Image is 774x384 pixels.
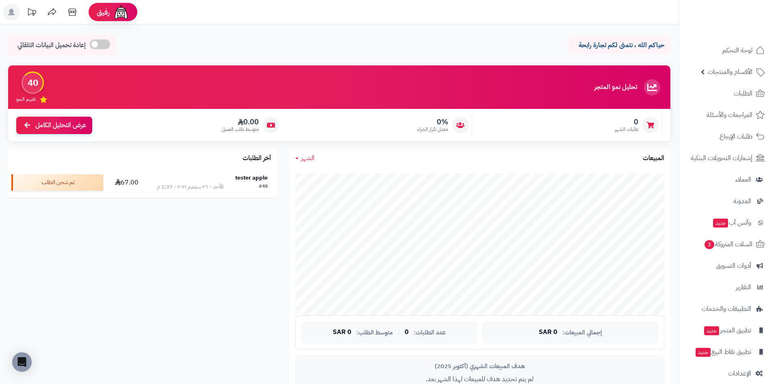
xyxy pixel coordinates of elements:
div: Open Intercom Messenger [12,352,32,372]
a: أدوات التسويق [684,256,769,276]
span: إشعارات التحويلات البنكية [691,152,752,164]
span: عرض التحليل الكامل [35,121,86,130]
a: لوحة التحكم [684,41,769,60]
span: تطبيق نقاط البيع [695,346,751,358]
a: تطبيق المتجرجديد [684,321,769,340]
span: لوحة التحكم [722,45,752,56]
span: عدد الطلبات: [414,329,446,336]
p: لم يتم تحديد هدف للمبيعات لهذا الشهر بعد. [302,375,658,384]
span: وآتس آب [712,217,751,228]
span: 3 [705,240,714,249]
a: تحديثات المنصة [22,4,42,22]
span: جديد [704,326,719,335]
a: إشعارات التحويلات البنكية [684,148,769,168]
strong: tester apple [235,174,268,182]
span: الطلبات [734,88,752,99]
a: المدونة [684,191,769,211]
p: حياكم الله ، نتمنى لكم تجارة رابحة [575,41,664,50]
span: 0.00 [221,117,259,126]
a: العملاء [684,170,769,189]
span: رفيق [97,7,110,17]
span: الأقسام والمنتجات [708,66,752,78]
span: 0 SAR [539,329,557,336]
span: 0 [615,117,638,126]
a: طلبات الإرجاع [684,127,769,146]
span: الشهر [301,153,314,163]
img: ai-face.png [113,4,129,20]
div: هدف المبيعات الشهري (أكتوبر 2025) [302,362,658,371]
span: طلبات الإرجاع [720,131,752,142]
span: التقارير [736,282,751,293]
span: جديد [696,348,711,357]
span: طلبات الشهر [615,126,638,133]
span: إعادة تحميل البيانات التلقائي [17,41,86,50]
a: عرض التحليل الكامل [16,117,92,134]
h3: تحليل نمو المتجر [594,84,637,91]
a: التقارير [684,278,769,297]
span: السلات المتروكة [704,239,752,250]
h3: آخر الطلبات [243,155,271,162]
a: وآتس آبجديد [684,213,769,232]
span: التطبيقات والخدمات [702,303,751,315]
div: تم شحن الطلب [11,174,103,191]
div: #48 [259,183,268,191]
a: التطبيقات والخدمات [684,299,769,319]
a: الطلبات [684,84,769,103]
td: 67.00 [106,167,148,197]
span: متوسط الطلب: [356,329,393,336]
span: متوسط طلب العميل [221,126,259,133]
span: معدل تكرار الشراء [417,126,448,133]
h3: المبيعات [643,155,664,162]
span: جديد [713,219,728,228]
span: العملاء [735,174,751,185]
span: الإعدادات [728,368,751,379]
a: تطبيق نقاط البيعجديد [684,342,769,362]
span: المراجعات والأسئلة [707,109,752,121]
span: إجمالي المبيعات: [562,329,602,336]
span: 0% [417,117,448,126]
span: أدوات التسويق [716,260,751,271]
img: logo-2.png [719,21,766,38]
a: السلات المتروكة3 [684,234,769,254]
a: الإعدادات [684,364,769,383]
span: تطبيق المتجر [703,325,751,336]
a: المراجعات والأسئلة [684,105,769,125]
span: 0 SAR [333,329,351,336]
span: | [398,329,400,335]
span: المدونة [733,195,751,207]
span: 0 [405,329,409,336]
a: الشهر [295,154,314,163]
span: تقييم النمو [16,96,36,103]
div: الأحد - ٢٦ سبتمبر ٢٠٢١ - 1:37 م [157,183,223,191]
